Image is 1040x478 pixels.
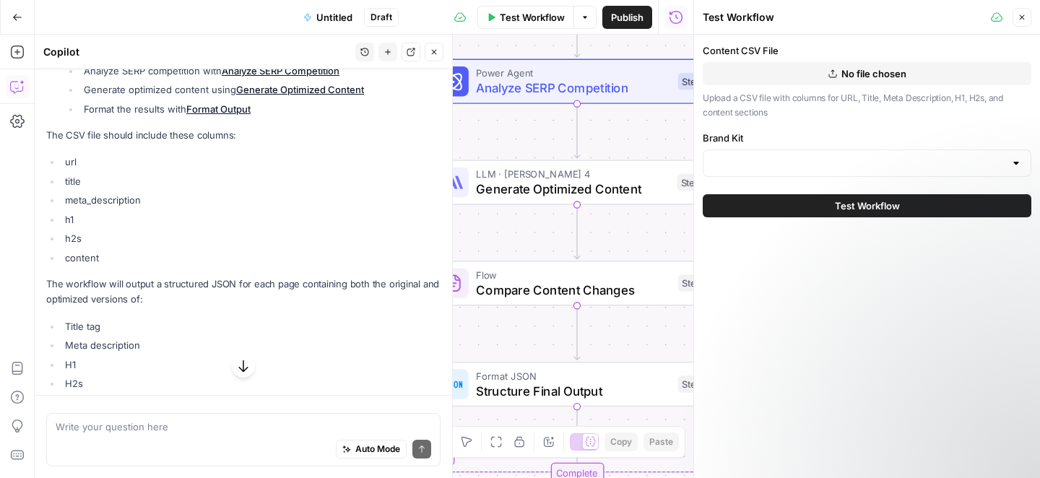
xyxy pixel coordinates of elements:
[432,59,721,104] div: Power AgentAnalyze SERP CompetitionStep 3
[602,6,652,29] button: Publish
[604,433,638,451] button: Copy
[678,73,714,90] div: Step 3
[61,155,441,169] li: url
[370,11,392,24] span: Draft
[444,274,463,292] img: vrinnnclop0vshvmafd7ip1g7ohf
[222,65,339,77] a: Analyze SERP Competition
[476,267,670,282] span: Flow
[432,160,721,204] div: LLM · [PERSON_NAME] 4Generate Optimized ContentStep 4
[703,43,1031,58] label: Content CSV File
[46,277,441,307] p: The workflow will output a structured JSON for each page containing both the original and optimiz...
[476,280,670,299] span: Compare Content Changes
[432,261,721,305] div: FlowCompare Content ChangesStep 5
[61,338,441,352] li: Meta description
[611,10,643,25] span: Publish
[476,381,670,400] span: Structure Final Output
[678,375,714,392] div: Step 6
[61,319,441,334] li: Title tag
[610,435,632,448] span: Copy
[476,166,669,181] span: LLM · [PERSON_NAME] 4
[476,66,670,81] span: Power Agent
[677,174,713,191] div: Step 4
[61,357,441,372] li: H1
[336,440,407,459] button: Auto Mode
[476,368,670,383] span: Format JSON
[649,435,673,448] span: Paste
[61,212,441,227] li: h1
[80,102,441,116] li: Format the results with
[574,104,580,158] g: Edge from step_3 to step_4
[236,84,364,95] a: Generate Optimized Content
[316,10,352,25] span: Untitled
[61,22,441,116] li: For each page:
[61,251,441,265] li: content
[835,199,900,213] span: Test Workflow
[476,180,669,199] span: Generate Optimized Content
[643,433,679,451] button: Paste
[476,79,670,97] span: Analyze SERP Competition
[43,45,351,59] div: Copilot
[841,66,906,81] span: No file chosen
[61,193,441,207] li: meta_description
[703,62,1031,85] button: No file chosen
[574,3,580,57] g: Edge from step_2 to step_3
[477,6,573,29] button: Test Workflow
[678,275,714,292] div: Step 5
[80,82,441,97] li: Generate optimized content using
[186,103,251,115] a: Format Output
[61,174,441,188] li: title
[703,194,1031,217] button: Test Workflow
[61,231,441,245] li: h2s
[432,362,721,407] div: Format JSONStructure Final OutputStep 6
[500,10,565,25] span: Test Workflow
[80,64,441,78] li: Analyze SERP competition with
[355,443,400,456] span: Auto Mode
[703,91,1031,119] p: Upload a CSV file with columns for URL, Title, Meta Description, H1, H2s, and content sections
[46,128,441,143] p: The CSV file should include these columns:
[574,205,580,259] g: Edge from step_4 to step_5
[574,305,580,360] g: Edge from step_5 to step_6
[295,6,361,29] button: Untitled
[703,131,1031,145] label: Brand Kit
[61,376,441,391] li: H2s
